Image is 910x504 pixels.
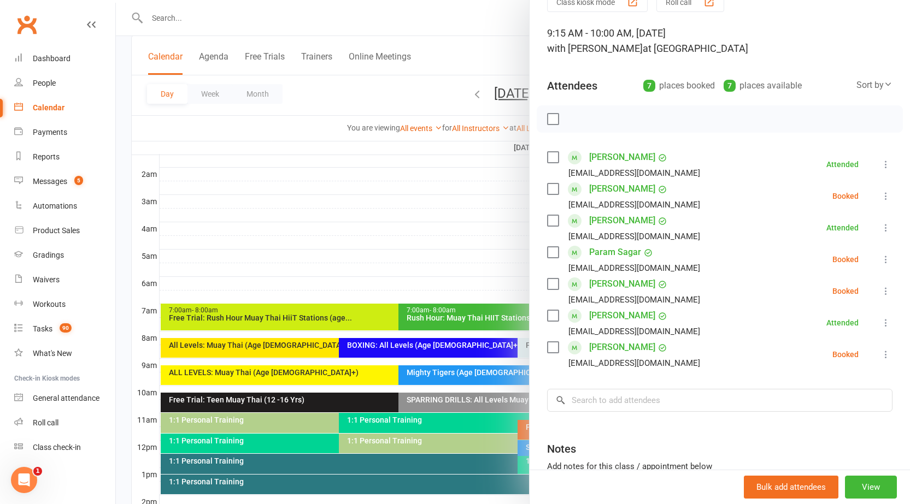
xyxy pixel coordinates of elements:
div: Product Sales [33,226,80,235]
div: Add notes for this class / appointment below [547,460,893,473]
div: 7 [724,80,736,92]
div: [EMAIL_ADDRESS][DOMAIN_NAME] [568,261,700,275]
div: Tasks [33,324,52,333]
a: Clubworx [13,11,40,38]
div: Calendar [33,103,64,112]
div: 7 [643,80,655,92]
div: [EMAIL_ADDRESS][DOMAIN_NAME] [568,293,700,307]
a: Gradings [14,243,115,268]
div: Attended [826,161,859,168]
div: Attended [826,319,859,327]
a: Workouts [14,292,115,317]
span: at [GEOGRAPHIC_DATA] [643,43,748,54]
a: [PERSON_NAME] [589,212,655,229]
a: Tasks 90 [14,317,115,341]
span: 5 [74,176,83,185]
div: Workouts [33,300,66,309]
a: Roll call [14,411,115,435]
a: Class kiosk mode [14,435,115,460]
a: [PERSON_NAME] [589,339,655,356]
a: Product Sales [14,218,115,243]
div: Class check-in [33,443,81,452]
a: [PERSON_NAME] [589,149,655,166]
div: Waivers [33,275,60,284]
iframe: Intercom live chat [11,467,37,493]
div: [EMAIL_ADDRESS][DOMAIN_NAME] [568,324,700,339]
div: 9:15 AM - 10:00 AM, [DATE] [547,26,893,56]
div: [EMAIL_ADDRESS][DOMAIN_NAME] [568,198,700,212]
div: Sort by [856,78,893,92]
div: [EMAIL_ADDRESS][DOMAIN_NAME] [568,229,700,244]
div: Gradings [33,251,64,259]
div: What's New [33,349,72,358]
a: Param Sagar [589,244,641,261]
div: Booked [832,192,859,200]
a: [PERSON_NAME] [589,307,655,324]
div: Attendees [547,78,597,93]
a: Reports [14,145,115,169]
div: Payments [33,128,67,137]
div: Automations [33,201,77,210]
a: People [14,71,115,96]
div: [EMAIL_ADDRESS][DOMAIN_NAME] [568,166,700,180]
input: Search to add attendees [547,389,893,412]
span: 90 [60,323,72,333]
div: General attendance [33,394,99,402]
div: Roll call [33,418,58,427]
button: View [845,476,897,499]
button: Bulk add attendees [744,476,838,499]
span: 1 [33,467,42,476]
div: Reports [33,152,60,161]
div: places available [724,78,802,93]
span: with [PERSON_NAME] [547,43,643,54]
a: Waivers [14,268,115,292]
a: Payments [14,120,115,145]
div: Notes [547,441,576,456]
div: Attended [826,224,859,232]
div: People [33,79,56,87]
a: Automations [14,194,115,218]
div: Booked [832,287,859,295]
div: [EMAIL_ADDRESS][DOMAIN_NAME] [568,356,700,370]
div: Dashboard [33,54,71,63]
a: [PERSON_NAME] [589,180,655,198]
div: places booked [643,78,715,93]
div: Booked [832,351,859,358]
a: Dashboard [14,46,115,71]
div: Messages [33,177,67,186]
div: Booked [832,256,859,263]
a: [PERSON_NAME] [589,275,655,293]
a: What's New [14,341,115,366]
a: Calendar [14,96,115,120]
a: General attendance kiosk mode [14,386,115,411]
a: Messages 5 [14,169,115,194]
